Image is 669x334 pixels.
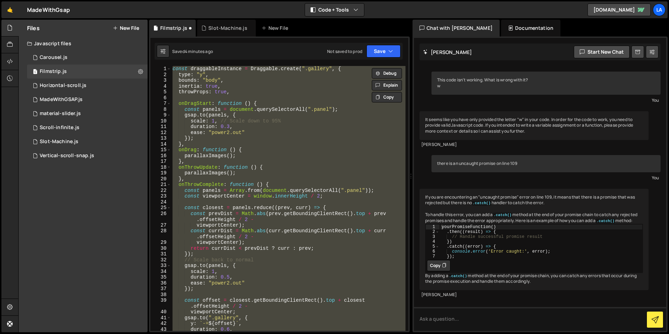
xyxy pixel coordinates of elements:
div: 4 [426,239,440,244]
div: 31 [150,251,171,257]
div: Vertical-scroll-snap.js [40,153,94,159]
div: 7 [426,254,440,259]
div: 35 [150,274,171,280]
div: 6 [426,249,440,254]
div: 2 [426,229,440,234]
div: 16 [150,153,171,159]
div: You [433,174,659,181]
div: 10 [150,118,171,124]
div: 43 [150,327,171,333]
div: 15973/47346.js [27,51,148,65]
button: Explain [372,80,402,91]
button: Code + Tools [305,4,364,16]
div: 21 [150,182,171,188]
span: 1 [33,69,37,75]
h2: Files [27,24,40,32]
code: .catch() [448,274,468,279]
div: New File [261,25,291,32]
div: 11 [150,124,171,130]
div: Javascript files [19,36,148,51]
div: 13 [150,135,171,141]
div: 15973/47770.js [27,135,148,149]
div: 15 [150,147,171,153]
div: 15973/47520.js [27,149,148,163]
div: 30 [150,246,171,252]
button: New File [113,25,139,31]
div: [PERSON_NAME] [421,142,647,148]
div: 41 [150,315,171,321]
div: This code isn't working. What is wrong with it? w [431,72,661,95]
div: 23 [150,193,171,199]
div: 38 [150,292,171,298]
div: 9 [150,112,171,118]
h2: [PERSON_NAME] [423,49,472,55]
div: Carousel.js [40,54,67,61]
div: 36 [150,280,171,286]
div: 37 [150,286,171,292]
div: You [433,96,659,104]
div: 2 [150,72,171,78]
div: 20 [150,176,171,182]
div: MadeWithGsap [27,6,70,14]
div: 28 [150,228,171,240]
div: 25 [150,205,171,211]
div: Not saved to prod [327,48,362,54]
div: 27 [150,222,171,228]
div: 1 [150,66,171,72]
div: 33 [150,263,171,269]
div: MadeWithGSAP.js [40,96,83,103]
div: Filmstrip.js [40,68,67,75]
div: 34 [150,269,171,275]
div: 5 [426,244,440,249]
code: .catch() [596,219,615,223]
div: 14 [150,141,171,147]
div: 39 [150,298,171,309]
div: It seems like you have only provided the letter "w" in your code. In order for the code to work, ... [420,111,649,140]
button: Copy [372,92,402,102]
div: Saved [172,48,213,54]
div: 40 [150,309,171,315]
div: 4 minutes ago [185,48,213,54]
div: 5 [150,89,171,95]
div: 17 [150,159,171,165]
code: .catch() [493,213,513,218]
div: 42 [150,321,171,327]
div: 29 [150,240,171,246]
div: 3 [426,234,440,239]
div: Filmstrip.js [160,25,187,32]
a: 🤙 [1,1,19,18]
div: 24 [150,199,171,205]
code: .catch() [472,201,492,206]
div: Slot-Machine.js [40,139,78,145]
div: 22 [150,188,171,194]
div: 1 [426,225,440,229]
div: 3 [150,78,171,83]
div: Slot-Machine.js [208,25,247,32]
div: 26 [150,211,171,222]
div: Chat with [PERSON_NAME] [413,20,500,36]
a: La [653,4,665,16]
div: 15973/47035.js [27,79,148,93]
div: 15973/42716.js [27,93,148,107]
div: 15973/47011.js [27,121,148,135]
div: Horizontal-scroll.js [40,82,86,89]
div: 15973/47328.js [27,65,148,79]
div: 32 [150,257,171,263]
button: Copy [427,260,450,271]
button: Start new chat [574,46,630,58]
button: Save [366,45,401,58]
div: 7 [150,101,171,107]
div: If you are encountering an "uncaught promise" error on line 109, it means that there is a promise... [420,189,649,290]
div: Scroll-infinite.js [40,125,79,131]
div: 18 [150,165,171,171]
div: Documentation [501,20,560,36]
button: Debug [372,68,402,79]
div: there is an uncaught promise on line 109 [431,155,661,172]
div: 8 [150,107,171,113]
div: 6 [150,95,171,101]
a: [DOMAIN_NAME] [587,4,651,16]
div: 15973/47562.js [27,107,148,121]
div: 19 [150,170,171,176]
div: material-slider.js [40,111,81,117]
